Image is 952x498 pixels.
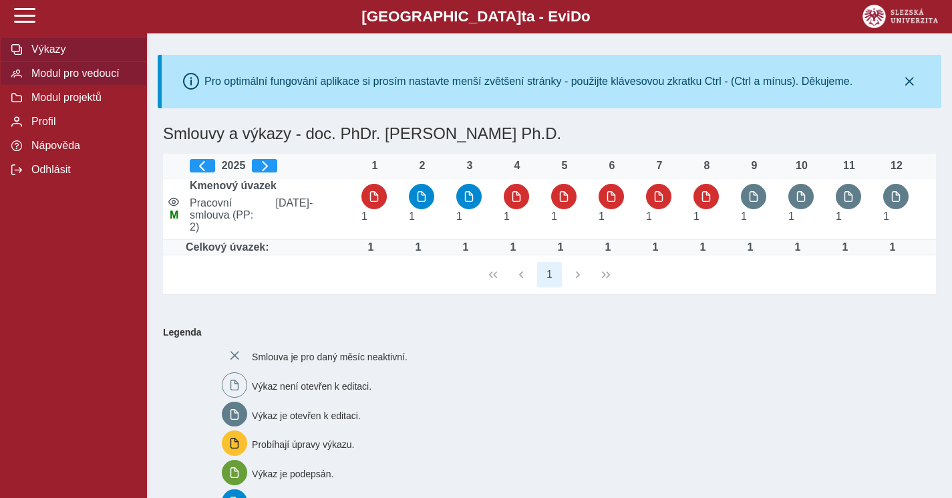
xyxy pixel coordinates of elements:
span: o [581,8,591,25]
span: Výkazy [27,43,136,55]
div: 2025 [190,159,351,172]
i: Smlouva je aktivní [168,197,179,207]
b: Legenda [158,322,931,343]
span: Údaje souhlasí s údaji v Magionu [170,209,178,221]
div: Úvazek : 8 h / den. 40 h / týden. [689,241,716,253]
span: Výkaz není otevřen k editaci. [252,381,371,392]
img: logo_web_su.png [862,5,938,28]
div: 8 [693,160,720,172]
span: Úvazek : 8 h / den. 40 h / týden. [741,211,747,222]
div: 10 [788,160,815,172]
div: 3 [456,160,483,172]
div: 12 [883,160,910,172]
td: Celkový úvazek: [184,240,356,255]
div: 2 [409,160,436,172]
span: - [309,197,313,209]
span: Úvazek : 8 h / den. 40 h / týden. [883,211,889,222]
div: 5 [551,160,578,172]
span: Úvazek : 8 h / den. 40 h / týden. [646,211,652,222]
span: Úvazek : 8 h / den. 40 h / týden. [409,211,415,222]
div: Úvazek : 8 h / den. 40 h / týden. [452,241,479,253]
h1: Smlouvy a výkazy - doc. PhDr. [PERSON_NAME] Ph.D. [158,119,810,148]
span: t [521,8,526,25]
span: Odhlásit [27,164,136,176]
span: Úvazek : 8 h / den. 40 h / týden. [456,211,462,222]
div: 9 [741,160,768,172]
b: Kmenový úvazek [190,180,277,191]
span: Úvazek : 8 h / den. 40 h / týden. [836,211,842,222]
div: 4 [504,160,530,172]
span: Výkaz je otevřen k editaci. [252,410,361,420]
button: 1 [537,262,563,287]
span: Úvazek : 8 h / den. 40 h / týden. [788,211,794,222]
div: Pro optimální fungování aplikace si prosím nastavte menší zvětšení stránky - použijte klávesovou ... [204,76,852,88]
span: Úvazek : 8 h / den. 40 h / týden. [361,211,367,222]
div: Úvazek : 8 h / den. 40 h / týden. [879,241,906,253]
span: Úvazek : 8 h / den. 40 h / týden. [693,211,699,222]
div: Úvazek : 8 h / den. 40 h / týden. [642,241,669,253]
div: 6 [599,160,625,172]
div: Úvazek : 8 h / den. 40 h / týden. [357,241,384,253]
span: [DATE] [271,197,357,233]
span: Pracovní smlouva (PP: 2) [184,197,271,233]
b: [GEOGRAPHIC_DATA] a - Evi [40,8,912,25]
div: Úvazek : 8 h / den. 40 h / týden. [784,241,811,253]
div: 11 [836,160,862,172]
span: Smlouva je pro daný měsíc neaktivní. [252,352,408,362]
span: Modul projektů [27,92,136,104]
span: Úvazek : 8 h / den. 40 h / týden. [599,211,605,222]
div: Úvazek : 8 h / den. 40 h / týden. [405,241,432,253]
div: Úvazek : 8 h / den. 40 h / týden. [500,241,526,253]
span: Nápověda [27,140,136,152]
span: Profil [27,116,136,128]
span: Probíhají úpravy výkazu. [252,439,354,450]
span: D [571,8,581,25]
div: 7 [646,160,673,172]
div: Úvazek : 8 h / den. 40 h / týden. [595,241,621,253]
span: Úvazek : 8 h / den. 40 h / týden. [551,211,557,222]
div: Úvazek : 8 h / den. 40 h / týden. [737,241,764,253]
span: Výkaz je podepsán. [252,469,333,479]
div: Úvazek : 8 h / den. 40 h / týden. [547,241,574,253]
div: 1 [361,160,388,172]
span: Úvazek : 8 h / den. 40 h / týden. [504,211,510,222]
div: Úvazek : 8 h / den. 40 h / týden. [832,241,858,253]
span: Modul pro vedoucí [27,68,136,80]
